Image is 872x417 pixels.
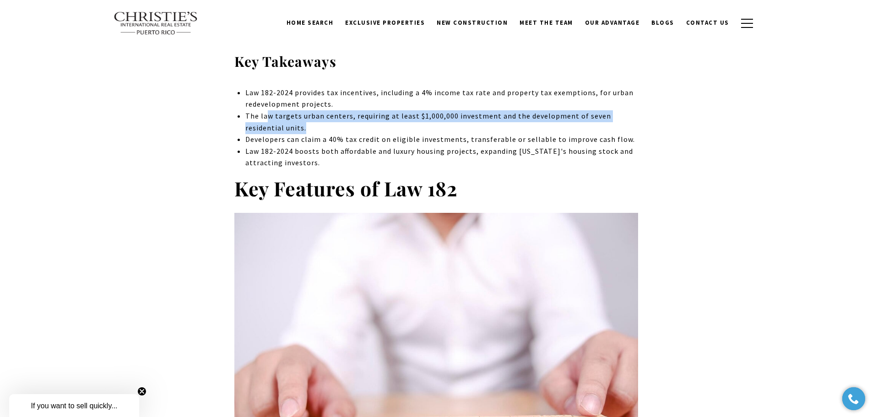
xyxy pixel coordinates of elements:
a: Contact Us [680,14,735,32]
span: New Construction [437,19,508,27]
a: Exclusive Properties [339,14,431,32]
p: Law 182-2024 provides tax incentives, including a 4% income tax rate and property tax exemptions,... [245,87,638,110]
p: Developers can claim a 40% tax credit on eligible investments, transferable or sellable to improv... [245,134,638,146]
span: If you want to sell quickly... [31,402,117,410]
a: New Construction [431,14,514,32]
span: Our Advantage [585,19,640,27]
a: Our Advantage [579,14,646,32]
img: Christie's International Real Estate text transparent background [114,11,199,35]
a: Home Search [281,14,340,32]
span: Contact Us [686,19,729,27]
button: Close teaser [137,387,146,396]
span: Blogs [651,19,674,27]
button: button [735,10,759,37]
p: The law targets urban centers, requiring at least $1,000,000 investment and the development of se... [245,110,638,134]
p: Law 182-2024 boosts both affordable and luxury housing projects, expanding [US_STATE]'s housing s... [245,146,638,169]
strong: Key Takeaways [234,52,336,70]
div: If you want to sell quickly... Close teaser [9,394,139,417]
strong: Key Features of Law 182 [234,175,457,201]
a: Blogs [645,14,680,32]
span: Exclusive Properties [345,19,425,27]
a: Meet the Team [514,14,579,32]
